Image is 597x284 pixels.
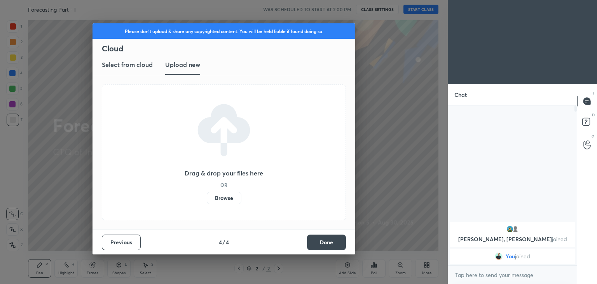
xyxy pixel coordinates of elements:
img: 3 [506,225,514,233]
h3: Drag & drop your files here [185,170,263,176]
div: Please don't upload & share any copyrighted content. You will be held liable if found doing so. [93,23,355,39]
h3: Upload new [165,60,200,69]
h3: Select from cloud [102,60,153,69]
p: D [592,112,595,118]
span: joined [515,253,530,259]
h4: / [223,238,225,246]
button: Previous [102,235,141,250]
p: T [592,90,595,96]
button: Done [307,235,346,250]
img: 963340471ff5441e8619d0a0448153d9.jpg [495,252,503,260]
span: joined [552,235,567,243]
span: You [506,253,515,259]
p: G [592,134,595,140]
h4: 4 [226,238,229,246]
h2: Cloud [102,44,355,54]
p: Chat [448,84,473,105]
h4: 4 [219,238,222,246]
p: [PERSON_NAME], [PERSON_NAME] [455,236,570,242]
h5: OR [220,182,227,187]
div: grid [448,221,577,266]
img: default.png [511,225,519,233]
